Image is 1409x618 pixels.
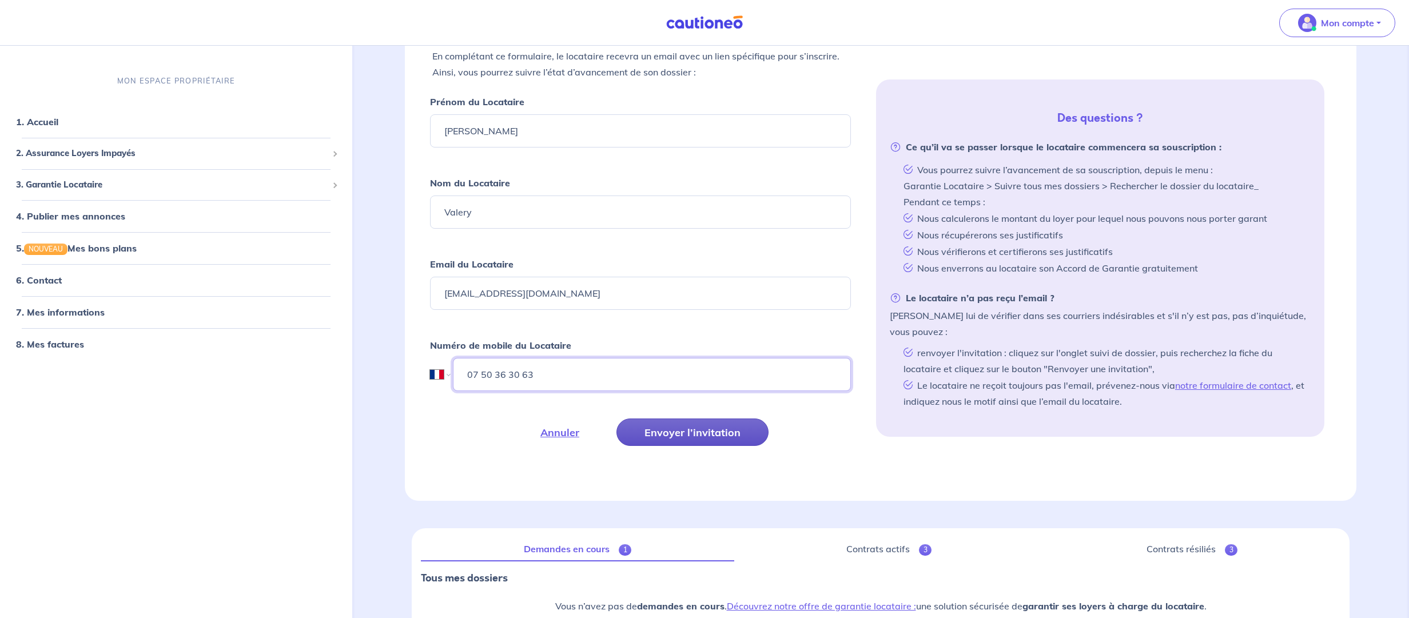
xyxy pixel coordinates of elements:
a: Découvrez notre offre de garantie locataire : [727,600,916,612]
p: En complétant ce formulaire, le locataire recevra un email avec un lien spécifique pour s’inscrir... [432,48,849,80]
a: 1. Accueil [16,116,58,127]
strong: Nom du Locataire [430,177,510,189]
li: Nous récupérerons ses justificatifs [899,226,1311,243]
button: Annuler [512,418,607,446]
p: Tous mes dossiers [421,571,1340,585]
p: Mon compte [1321,16,1374,30]
strong: demandes en cours [637,600,725,612]
span: 3. Garantie Locataire [16,178,328,192]
div: 3. Garantie Locataire [5,174,348,196]
img: illu_account_valid_menu.svg [1298,14,1316,32]
input: Ex : Durand [430,196,851,229]
div: 8. Mes factures [5,333,348,356]
strong: Email du Locataire [430,258,514,270]
input: 06 45 54 34 33 [453,358,851,391]
input: Ex : John [430,114,851,147]
a: Contrats résiliés3 [1044,537,1340,561]
p: MON ESPACE PROPRIÉTAIRE [117,75,235,86]
div: 7. Mes informations [5,301,348,324]
span: 1 [619,544,632,556]
a: notre formulaire de contact [1175,380,1291,391]
button: illu_account_valid_menu.svgMon compte [1279,9,1395,37]
div: 2. Assurance Loyers Impayés [5,142,348,165]
strong: garantir ses loyers à charge du locataire [1022,600,1204,612]
strong: Ce qu’il va se passer lorsque le locataire commencera sa souscription : [890,139,1221,155]
a: 4. Publier mes annonces [16,210,125,222]
strong: Prénom du Locataire [430,96,524,107]
a: 6. Contact [16,274,62,286]
div: 1. Accueil [5,110,348,133]
strong: Numéro de mobile du Locataire [430,340,571,351]
a: Contrats actifs3 [743,537,1034,561]
div: 5.NOUVEAUMes bons plans [5,237,348,260]
li: Nous enverrons au locataire son Accord de Garantie gratuitement [899,260,1311,276]
li: Nous vérifierons et certifierons ses justificatifs [899,243,1311,260]
input: Ex : john.doe@gmail.com [430,277,851,310]
p: Vous n’avez pas de . une solution sécurisée de . [555,599,1207,613]
button: Envoyer l’invitation [616,418,769,446]
span: 3 [1225,544,1238,556]
span: 2. Assurance Loyers Impayés [16,147,328,160]
a: 7. Mes informations [16,306,105,318]
a: 5.NOUVEAUMes bons plans [16,242,137,254]
div: 4. Publier mes annonces [5,205,348,228]
li: [PERSON_NAME] lui de vérifier dans ses courriers indésirables et s'il n’y est pas, pas d’inquiétu... [890,290,1311,409]
span: 3 [919,544,932,556]
a: 8. Mes factures [16,338,84,350]
a: Demandes en cours1 [421,537,734,561]
strong: Le locataire n’a pas reçu l’email ? [890,290,1054,306]
li: Le locataire ne reçoit toujours pas l'email, prévenez-nous via , et indiquez nous le motif ainsi ... [899,377,1311,409]
li: Nous calculerons le montant du loyer pour lequel nous pouvons nous porter garant [899,210,1311,226]
img: Cautioneo [662,15,747,30]
li: renvoyer l'invitation : cliquez sur l'onglet suivi de dossier, puis recherchez la fiche du locata... [899,344,1311,377]
div: 6. Contact [5,269,348,292]
h5: Des questions ? [881,111,1320,125]
li: Vous pourrez suivre l’avancement de sa souscription, depuis le menu : Garantie Locataire > Suivre... [899,161,1311,210]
